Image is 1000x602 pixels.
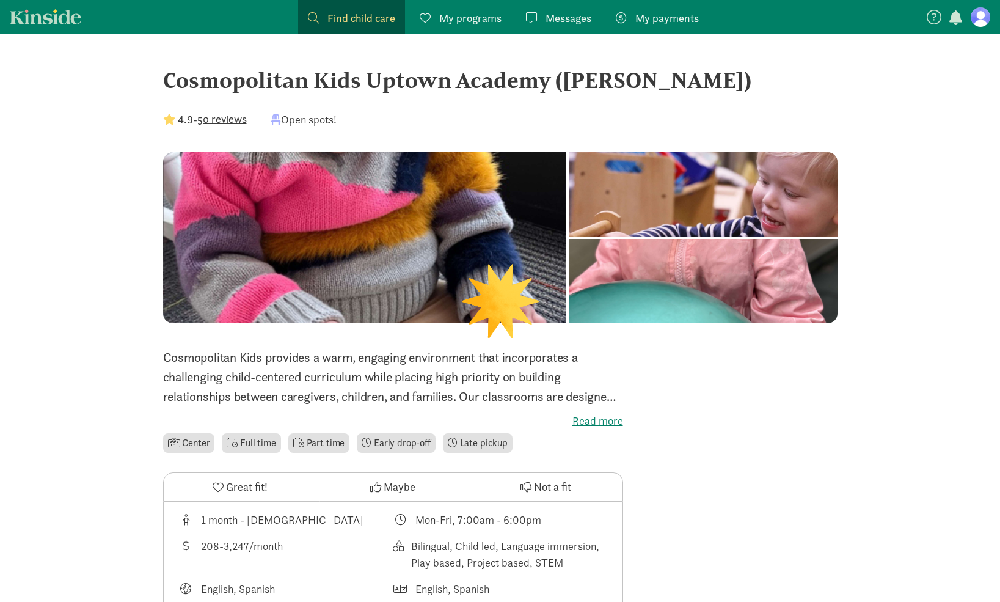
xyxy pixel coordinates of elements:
div: English, Spanish [415,581,489,597]
button: Maybe [316,473,469,501]
span: Messages [546,10,591,26]
li: Early drop-off [357,433,436,453]
li: Part time [288,433,349,453]
li: Center [163,433,215,453]
a: Kinside [10,9,81,24]
span: My payments [635,10,699,26]
span: Not a fit [534,479,571,495]
div: 1 month - [DEMOGRAPHIC_DATA] [201,512,363,528]
div: Languages spoken [393,581,608,597]
button: 50 reviews [197,111,247,127]
span: Maybe [384,479,415,495]
div: Languages taught [178,581,393,597]
label: Read more [163,414,623,428]
button: Great fit! [164,473,316,501]
div: Bilingual, Child led, Language immersion, Play based, Project based, STEM [411,538,608,571]
div: This provider's education philosophy [393,538,608,571]
p: Cosmopolitan Kids provides a warm, engaging environment that incorporates a challenging child-cen... [163,348,623,406]
button: Not a fit [469,473,622,501]
strong: 4.9 [178,112,193,127]
div: 208-3,247/month [201,538,283,571]
div: Average tuition for this program [178,538,393,571]
span: Great fit! [226,479,268,495]
li: Full time [222,433,280,453]
div: Open spots! [271,111,337,128]
span: Find child care [327,10,395,26]
div: English, Spanish [201,581,275,597]
div: Class schedule [393,512,608,528]
li: Late pickup [443,433,513,453]
div: Age range for children that this provider cares for [178,512,393,528]
span: My programs [439,10,502,26]
div: - [163,111,247,128]
div: Cosmopolitan Kids Uptown Academy ([PERSON_NAME]) [163,64,838,97]
div: Mon-Fri, 7:00am - 6:00pm [415,512,541,528]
